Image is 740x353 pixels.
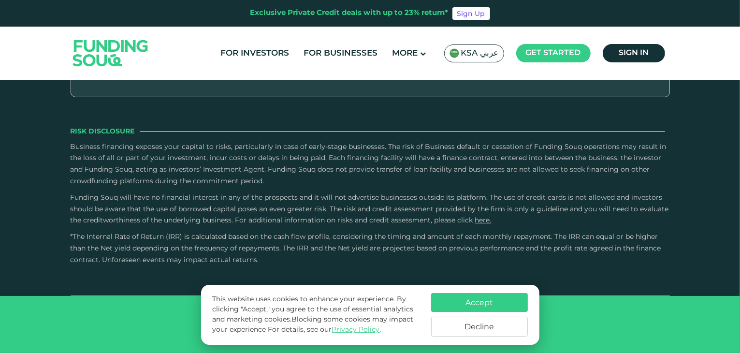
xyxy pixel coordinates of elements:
[526,49,581,57] span: Get started
[452,7,490,20] a: Sign Up
[603,44,665,62] a: Sign in
[71,232,670,266] p: *The Internal Rate of Return (IRR) is calculated based on the cash flow profile, considering the ...
[250,8,449,19] div: Exclusive Private Credit deals with up to 23% return*
[268,326,381,333] span: For details, see our .
[218,45,292,61] a: For Investors
[332,326,379,333] a: Privacy Policy
[212,294,421,335] p: This website uses cookies to enhance your experience. By clicking "Accept," you agree to the use ...
[71,126,135,137] span: Risk Disclosure
[392,49,418,58] span: More
[461,48,499,59] span: KSA عربي
[619,49,649,57] span: Sign in
[431,317,528,337] button: Decline
[71,142,670,188] p: Business financing exposes your capital to risks, particularly in case of early-stage businesses....
[450,48,459,58] img: SA Flag
[475,217,492,224] a: here.
[78,308,663,318] p: Funding Souq is licensed by the Saudi Central Bank with license number ٨٦/أ ش/٢٠٢٤٠٣
[71,194,669,224] span: Funding Souq will have no financial interest in any of the prospects and it will not advertise bu...
[212,316,413,333] span: Blocking some cookies may impact your experience
[63,29,158,77] img: Logo
[302,45,380,61] a: For Businesses
[431,293,528,312] button: Accept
